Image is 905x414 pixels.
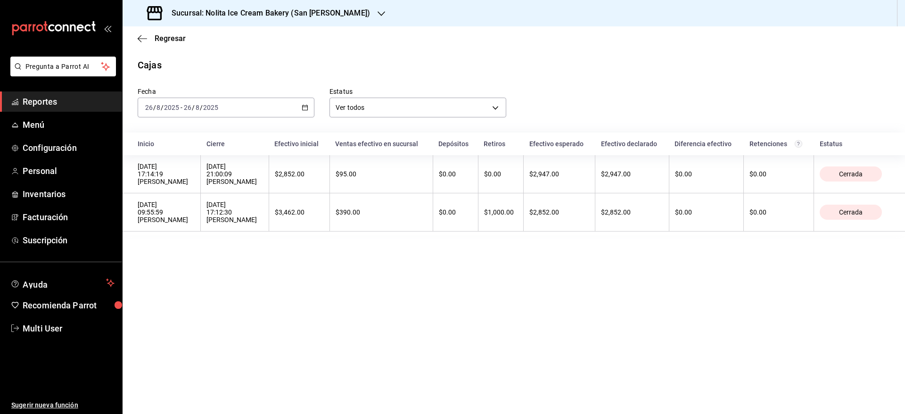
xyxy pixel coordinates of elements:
span: / [153,104,156,111]
div: Efectivo esperado [529,140,590,148]
div: $3,462.00 [275,208,324,216]
div: Retenciones [749,140,808,148]
div: [DATE] 17:12:30 [PERSON_NAME] [206,201,263,224]
span: Pregunta a Parrot AI [25,62,101,72]
span: Suscripción [23,234,115,247]
div: $0.00 [439,170,472,178]
div: $0.00 [439,208,472,216]
span: Personal [23,165,115,177]
div: $2,852.00 [275,170,324,178]
span: Menú [23,118,115,131]
div: Cajas [138,58,162,72]
svg: Total de retenciones de propinas registradas [795,140,802,148]
span: Configuración [23,141,115,154]
span: Regresar [155,34,186,43]
div: $95.00 [336,170,427,178]
div: $2,852.00 [601,208,663,216]
button: Regresar [138,34,186,43]
span: Cerrada [835,170,866,178]
div: Retiros [484,140,518,148]
span: Ayuda [23,277,102,289]
div: $2,947.00 [601,170,663,178]
span: / [161,104,164,111]
input: -- [145,104,153,111]
div: Efectivo declarado [601,140,663,148]
div: Inicio [138,140,195,148]
span: / [200,104,203,111]
span: Inventarios [23,188,115,200]
div: [DATE] 17:14:19 [PERSON_NAME] [138,163,195,185]
div: $0.00 [675,208,738,216]
span: Facturación [23,211,115,224]
span: Recomienda Parrot [23,299,115,312]
div: Efectivo inicial [274,140,324,148]
span: Reportes [23,95,115,108]
input: -- [156,104,161,111]
div: Ventas efectivo en sucursal [335,140,427,148]
div: $0.00 [749,170,808,178]
div: Estatus [820,140,890,148]
div: [DATE] 09:55:59 [PERSON_NAME] [138,201,195,224]
h3: Sucursal: Nolita Ice Cream Bakery (San [PERSON_NAME]) [164,8,370,19]
div: Depósitos [438,140,472,148]
div: Cierre [206,140,263,148]
div: Ver todos [329,98,506,117]
input: -- [183,104,192,111]
button: Pregunta a Parrot AI [10,57,116,76]
label: Fecha [138,88,314,95]
span: Sugerir nueva función [11,400,115,410]
a: Pregunta a Parrot AI [7,68,116,78]
span: - [181,104,182,111]
input: ---- [164,104,180,111]
input: ---- [203,104,219,111]
div: $1,000.00 [484,208,518,216]
div: $2,852.00 [529,208,589,216]
span: / [192,104,195,111]
div: $2,947.00 [529,170,589,178]
div: $0.00 [484,170,518,178]
div: $390.00 [336,208,427,216]
span: Cerrada [835,208,866,216]
div: [DATE] 21:00:09 [PERSON_NAME] [206,163,263,185]
label: Estatus [329,88,506,95]
input: -- [195,104,200,111]
button: open_drawer_menu [104,25,111,32]
div: $0.00 [675,170,738,178]
div: $0.00 [749,208,808,216]
span: Multi User [23,322,115,335]
div: Diferencia efectivo [675,140,738,148]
